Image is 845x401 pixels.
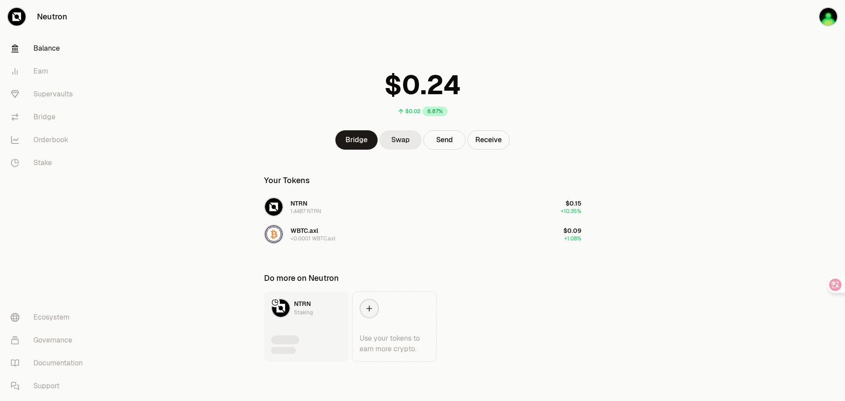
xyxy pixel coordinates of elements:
[360,333,429,354] div: Use your tokens to earn more crypto.
[352,291,437,362] a: Use your tokens to earn more crypto.
[422,107,448,116] div: 6.87%
[294,308,313,317] div: Staking
[561,208,581,215] span: +10.35%
[259,221,587,247] button: WBTC.axl LogoWBTC.axl<0.0001 WBTC.axl$0.09+1.08%
[405,108,421,115] div: $0.02
[264,174,310,187] div: Your Tokens
[4,37,95,60] a: Balance
[564,235,581,242] span: +1.08%
[259,194,587,220] button: NTRN LogoNTRN1.4487 NTRN$0.15+10.35%
[290,227,318,235] span: WBTC.axl
[4,83,95,106] a: Supervaults
[423,130,466,150] button: Send
[4,129,95,151] a: Orderbook
[4,106,95,129] a: Bridge
[563,227,581,235] span: $0.09
[819,8,837,26] img: Leon
[272,299,290,317] img: NTRN Logo
[379,130,422,150] a: Swap
[290,235,335,242] div: <0.0001 WBTC.axl
[290,208,321,215] div: 1.4487 NTRN
[290,199,307,207] span: NTRN
[4,151,95,174] a: Stake
[566,199,581,207] span: $0.15
[4,306,95,329] a: Ecosystem
[294,300,311,308] span: NTRN
[4,352,95,375] a: Documentation
[335,130,378,150] a: Bridge
[264,291,349,362] a: NTRN LogoNTRNStaking
[4,375,95,397] a: Support
[265,198,283,216] img: NTRN Logo
[265,225,283,243] img: WBTC.axl Logo
[264,272,339,284] div: Do more on Neutron
[4,329,95,352] a: Governance
[467,130,510,150] button: Receive
[4,60,95,83] a: Earn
